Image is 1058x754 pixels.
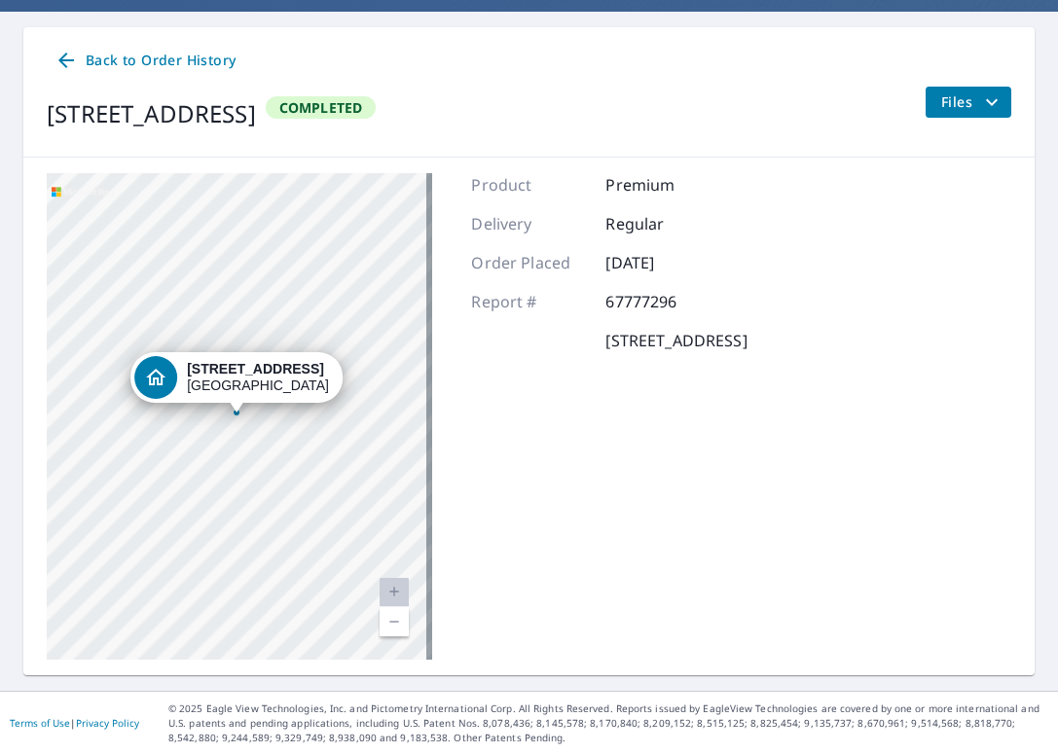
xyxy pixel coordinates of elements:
p: Product [471,173,588,197]
p: Delivery [471,212,588,235]
a: Current Level 20, Zoom In Disabled [380,578,409,607]
p: [STREET_ADDRESS] [605,329,747,352]
a: Terms of Use [10,716,70,730]
strong: [STREET_ADDRESS] [187,361,324,377]
span: Files [941,90,1003,114]
div: Dropped pin, building 1, Residential property, 2830 Monterey Road Batavia, OH 45103 [130,352,343,413]
a: Privacy Policy [76,716,139,730]
span: Back to Order History [55,49,236,73]
button: filesDropdownBtn-67777296 [925,87,1011,118]
p: Order Placed [471,251,588,274]
span: Completed [268,98,375,117]
p: Premium [605,173,722,197]
p: © 2025 Eagle View Technologies, Inc. and Pictometry International Corp. All Rights Reserved. Repo... [168,701,1048,745]
a: Current Level 20, Zoom Out [380,607,409,636]
p: Report # [471,290,588,313]
p: [DATE] [605,251,722,274]
div: [STREET_ADDRESS] [47,96,256,131]
p: | [10,717,139,729]
a: Back to Order History [47,43,243,79]
p: Regular [605,212,722,235]
div: [GEOGRAPHIC_DATA] [187,361,329,394]
p: 67777296 [605,290,722,313]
